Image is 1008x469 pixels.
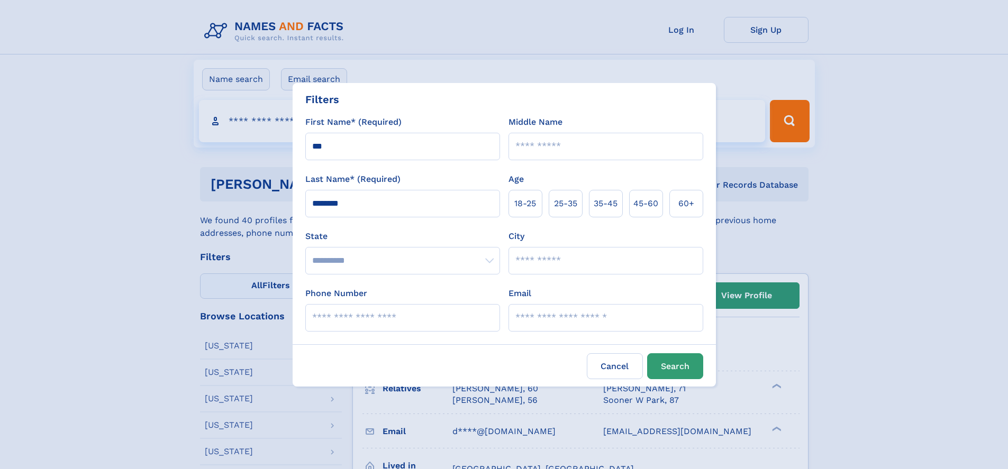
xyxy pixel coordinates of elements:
button: Search [647,353,703,379]
label: Cancel [587,353,643,379]
span: 18‑25 [514,197,536,210]
span: 25‑35 [554,197,577,210]
span: 45‑60 [633,197,658,210]
label: Age [508,173,524,186]
label: City [508,230,524,243]
span: 35‑45 [594,197,617,210]
label: Phone Number [305,287,367,300]
div: Filters [305,91,339,107]
label: State [305,230,500,243]
span: 60+ [678,197,694,210]
label: Email [508,287,531,300]
label: First Name* (Required) [305,116,402,128]
label: Middle Name [508,116,562,128]
label: Last Name* (Required) [305,173,401,186]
